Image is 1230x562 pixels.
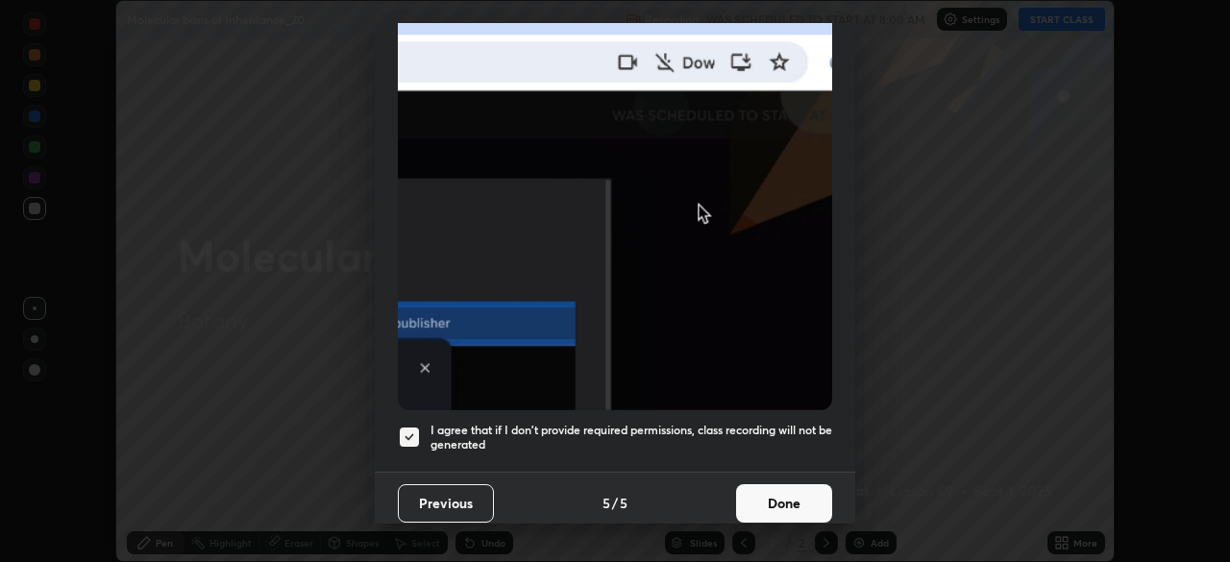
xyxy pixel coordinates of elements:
[398,484,494,523] button: Previous
[736,484,832,523] button: Done
[430,423,832,452] h5: I agree that if I don't provide required permissions, class recording will not be generated
[612,493,618,513] h4: /
[620,493,627,513] h4: 5
[603,493,610,513] h4: 5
